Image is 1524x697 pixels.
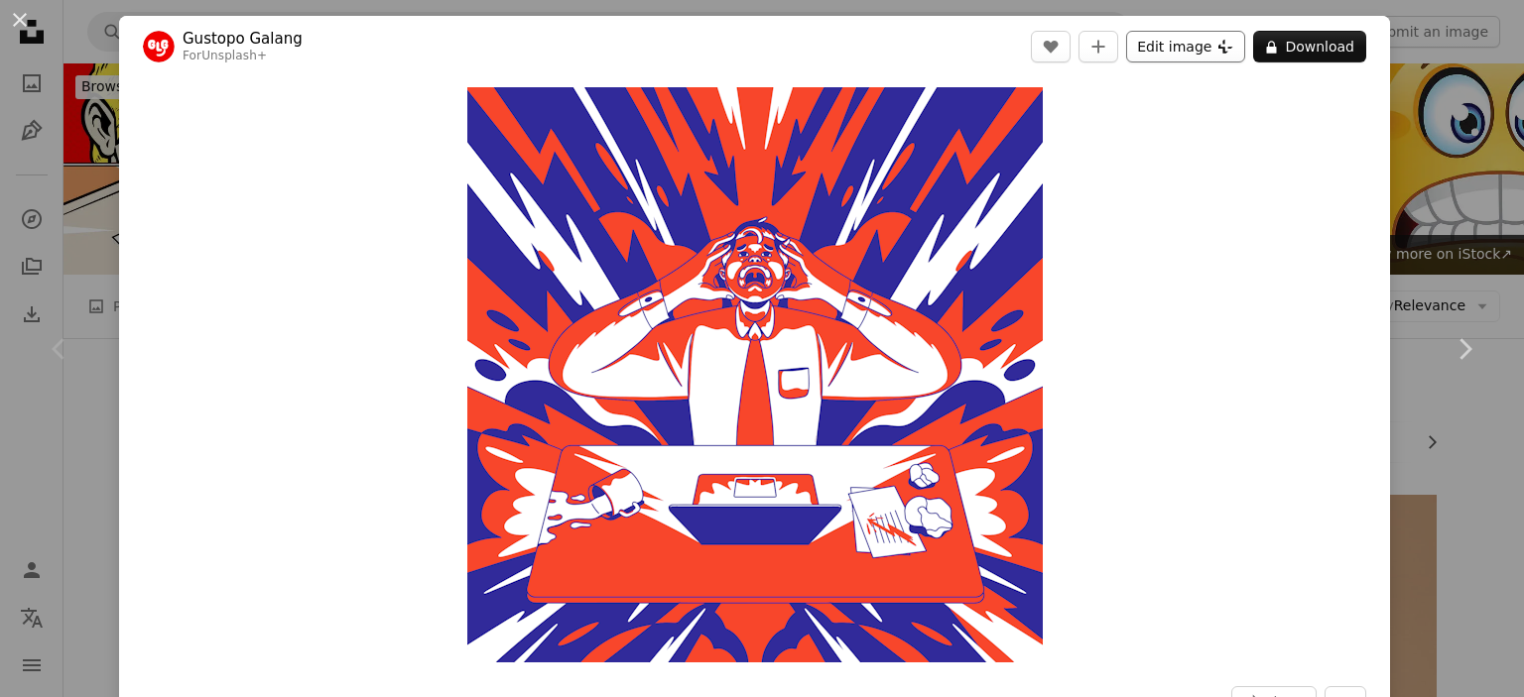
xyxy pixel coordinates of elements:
a: Gustopo Galang [183,29,303,49]
button: Download [1253,31,1366,62]
button: Zoom in on this image [467,87,1043,662]
button: Like [1031,31,1071,62]
button: Edit image [1126,31,1245,62]
a: Next [1405,254,1524,444]
img: Go to Gustopo Galang's profile [143,31,175,62]
div: For [183,49,303,64]
img: A man sitting at a table with a laptop in front of him [467,87,1043,662]
button: Add to Collection [1079,31,1118,62]
a: Unsplash+ [201,49,267,62]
